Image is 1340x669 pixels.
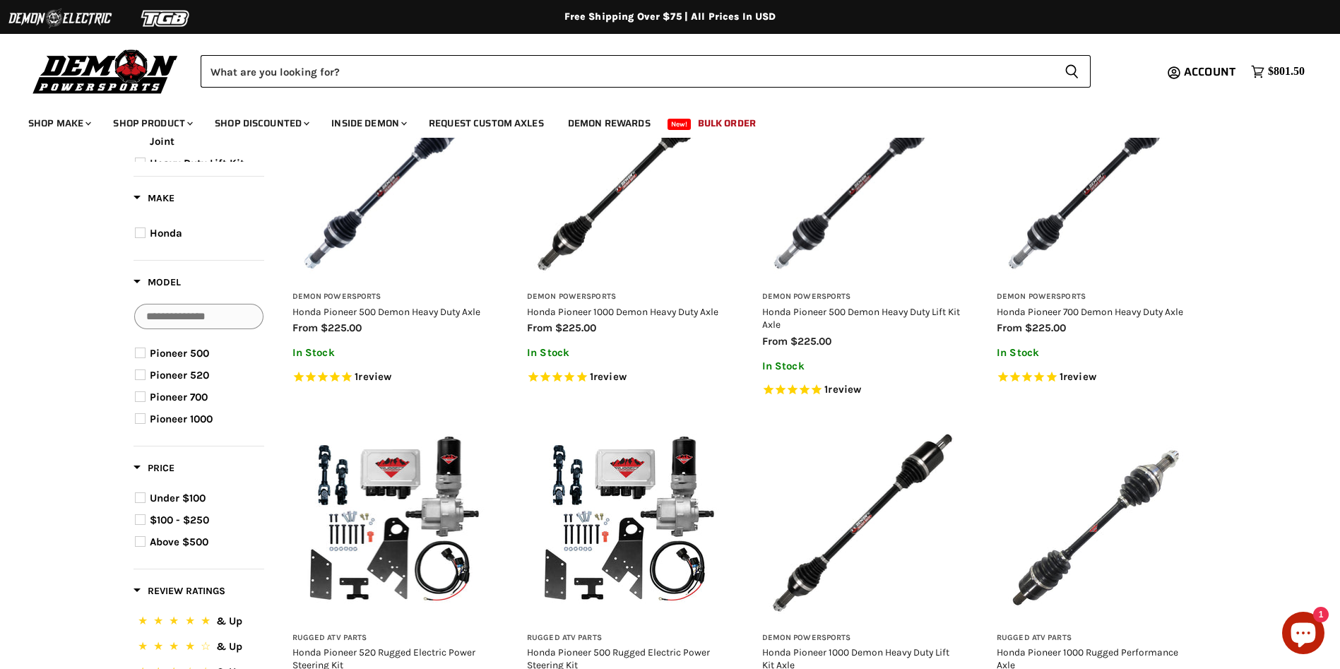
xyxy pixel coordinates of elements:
[105,11,1235,23] div: Free Shipping Over $75 | All Prices In USD
[762,306,960,330] a: Honda Pioneer 500 Demon Heavy Duty Lift Kit Axle
[150,492,206,504] span: Under $100
[150,369,209,381] span: Pioneer 520
[134,276,181,293] button: Filter by Model
[762,335,788,348] span: from
[527,306,718,317] a: Honda Pioneer 1000 Demon Heavy Duty Axle
[997,321,1022,334] span: from
[216,615,242,627] span: & Up
[150,535,208,548] span: Above $500
[997,347,1197,359] p: In Stock
[134,191,174,209] button: Filter by Make
[555,321,596,334] span: $225.00
[201,55,1053,88] input: Search
[292,347,492,359] p: In Stock
[527,370,727,385] span: Rated 5.0 out of 5 stars 1 reviews
[557,109,661,138] a: Demon Rewards
[292,292,492,302] h3: Demon Powersports
[1060,370,1096,383] span: 1 reviews
[997,370,1197,385] span: Rated 5.0 out of 5 stars 1 reviews
[687,109,766,138] a: Bulk Order
[134,462,174,474] span: Price
[997,422,1197,622] img: Honda Pioneer 1000 Rugged Performance Axle
[321,109,415,138] a: Inside Demon
[292,321,318,334] span: from
[134,461,174,479] button: Filter by Price
[134,304,263,329] input: Search Options
[292,370,492,385] span: Rated 5.0 out of 5 stars 1 reviews
[150,391,208,403] span: Pioneer 700
[527,422,727,622] img: Honda Pioneer 500 Rugged Electric Power Steering Kit
[527,292,727,302] h3: Demon Powersports
[18,103,1301,138] ul: Main menu
[292,306,480,317] a: Honda Pioneer 500 Demon Heavy Duty Axle
[762,82,962,282] img: Honda Pioneer 500 Demon Heavy Duty Lift Kit Axle
[150,514,209,526] span: $100 - $250
[102,109,201,138] a: Shop Product
[18,109,100,138] a: Shop Make
[134,584,225,602] button: Filter by Review Ratings
[762,383,962,398] span: Rated 5.0 out of 5 stars 1 reviews
[150,413,213,425] span: Pioneer 1000
[997,633,1197,644] h3: Rugged ATV Parts
[527,633,727,644] h3: Rugged ATV Parts
[1025,321,1066,334] span: $225.00
[135,638,263,658] button: 4 Stars.
[824,383,861,396] span: 1 reviews
[590,370,627,383] span: 1 reviews
[1063,370,1096,383] span: review
[7,5,113,32] img: Demon Electric Logo 2
[997,306,1183,317] a: Honda Pioneer 700 Demon Heavy Duty Axle
[527,321,552,334] span: from
[292,633,492,644] h3: Rugged ATV Parts
[134,276,181,288] span: Model
[321,321,362,334] span: $225.00
[134,192,174,204] span: Make
[150,157,244,187] span: Heavy Duty Lift Kit Axle
[828,383,861,396] span: review
[762,633,962,644] h3: Demon Powersports
[762,292,962,302] h3: Demon Powersports
[1184,63,1235,81] span: Account
[355,370,391,383] span: 1 reviews
[113,5,219,32] img: TGB Logo 2
[204,109,318,138] a: Shop Discounted
[150,227,182,239] span: Honda
[418,109,555,138] a: Request Custom Axles
[593,370,627,383] span: review
[1178,66,1244,78] a: Account
[216,640,242,653] span: & Up
[1053,55,1091,88] button: Search
[997,292,1197,302] h3: Demon Powersports
[292,422,492,622] img: Honda Pioneer 520 Rugged Electric Power Steering Kit
[135,612,263,633] button: 5 Stars.
[762,422,962,622] img: Honda Pioneer 1000 Demon Heavy Duty Lift Kit Axle
[668,119,692,130] span: New!
[1244,61,1312,82] a: $801.50
[762,360,962,372] p: In Stock
[1268,65,1305,78] span: $801.50
[1278,612,1329,658] inbox-online-store-chat: Shopify online store chat
[358,370,391,383] span: review
[790,335,831,348] span: $225.00
[997,82,1197,282] img: Honda Pioneer 700 Demon Heavy Duty Axle
[150,347,209,360] span: Pioneer 500
[28,46,183,96] img: Demon Powersports
[527,82,727,282] img: Honda Pioneer 1000 Demon Heavy Duty Axle
[201,55,1091,88] form: Product
[292,82,492,282] img: Honda Pioneer 500 Demon Heavy Duty Axle
[134,585,225,597] span: Review Ratings
[527,347,727,359] p: In Stock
